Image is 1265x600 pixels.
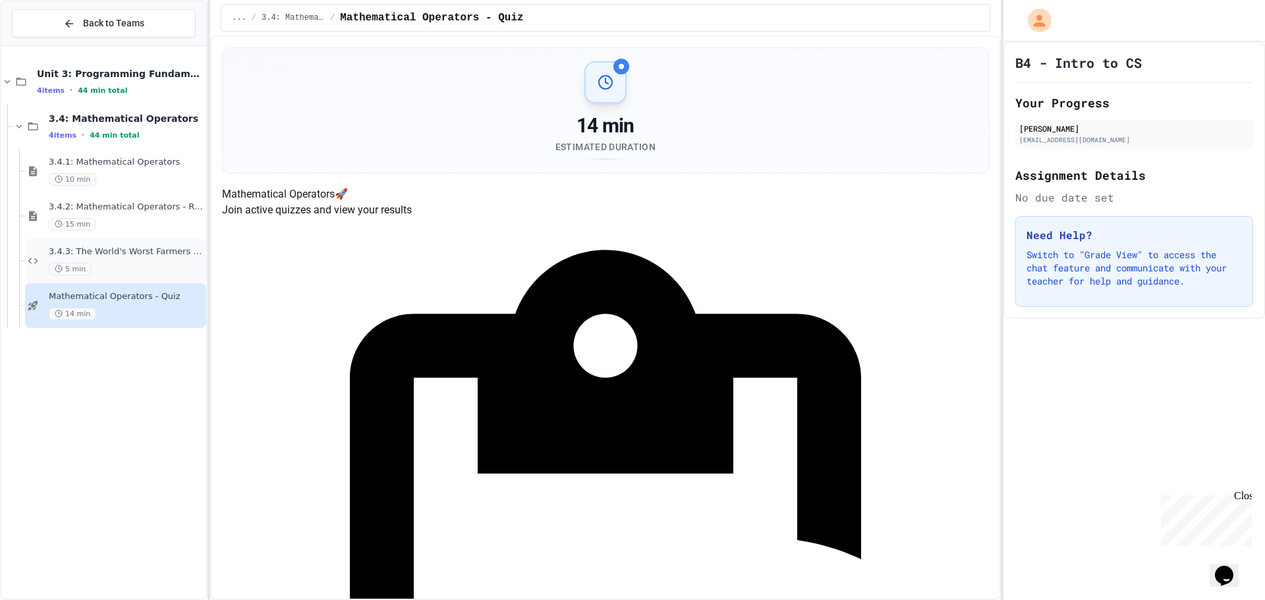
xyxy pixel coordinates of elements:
[49,263,92,275] span: 5 min
[37,86,65,95] span: 4 items
[49,246,204,258] span: 3.4.3: The World's Worst Farmers Market
[262,13,325,23] span: 3.4: Mathematical Operators
[90,131,139,140] span: 44 min total
[1026,248,1242,288] p: Switch to "Grade View" to access the chat feature and communicate with your teacher for help and ...
[49,308,96,320] span: 14 min
[37,68,204,80] span: Unit 3: Programming Fundamentals
[1019,135,1249,145] div: [EMAIL_ADDRESS][DOMAIN_NAME]
[5,5,91,84] div: Chat with us now!Close
[49,218,96,231] span: 15 min
[49,202,204,213] span: 3.4.2: Mathematical Operators - Review
[1210,547,1252,587] iframe: chat widget
[1019,123,1249,134] div: [PERSON_NAME]
[12,9,196,38] button: Back to Teams
[1015,190,1253,205] div: No due date set
[222,202,989,218] p: Join active quizzes and view your results
[555,140,656,153] div: Estimated Duration
[330,13,335,23] span: /
[70,85,72,95] span: •
[340,10,523,26] span: Mathematical Operators - Quiz
[222,186,989,202] h4: Mathematical Operators 🚀
[1015,166,1253,184] h2: Assignment Details
[78,86,127,95] span: 44 min total
[1026,227,1242,243] h3: Need Help?
[49,291,204,302] span: Mathematical Operators - Quiz
[1015,53,1142,72] h1: B4 - Intro to CS
[49,157,204,168] span: 3.4.1: Mathematical Operators
[83,16,144,30] span: Back to Teams
[82,130,84,140] span: •
[1156,490,1252,546] iframe: chat widget
[1015,94,1253,112] h2: Your Progress
[49,131,76,140] span: 4 items
[1014,5,1055,36] div: My Account
[232,13,246,23] span: ...
[49,173,96,186] span: 10 min
[252,13,256,23] span: /
[49,113,204,124] span: 3.4: Mathematical Operators
[555,114,656,138] div: 14 min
